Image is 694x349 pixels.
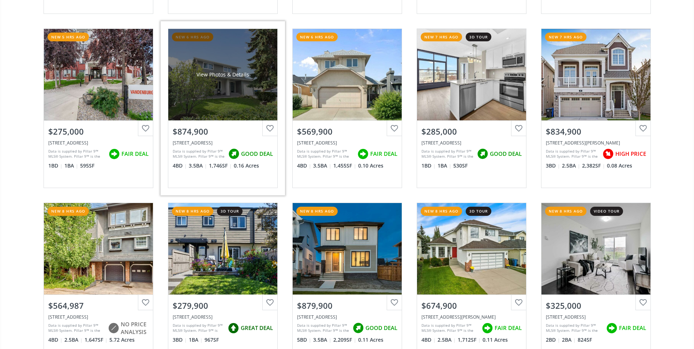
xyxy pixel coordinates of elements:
[438,336,456,344] span: 2.5 BA
[475,147,490,161] img: rating icon
[106,321,121,335] img: rating icon
[534,21,658,195] a: new 7 hrs ago$834,900[STREET_ADDRESS][PERSON_NAME]Data is supplied by Pillar 9™ MLS® System. Pill...
[297,300,397,311] div: $879,900
[173,300,273,311] div: $279,900
[546,300,646,311] div: $325,000
[370,150,397,158] span: FAIR DEAL
[546,323,603,334] div: Data is supplied by Pillar 9™ MLS® System. Pillar 9™ is the owner of the copyright in its MLS® Sy...
[48,126,149,137] div: $275,000
[607,162,632,169] span: 0.08 Acres
[173,162,187,169] span: 4 BD
[297,126,397,137] div: $569,900
[546,314,646,320] div: 302 Skyview Ranch Drive NE #7404, Calgary, AB T3N0P5
[80,162,94,169] span: 595 SF
[189,162,207,169] span: 3.5 BA
[173,336,187,344] span: 3 BD
[483,336,508,344] span: 0.11 Acres
[438,162,451,169] span: 1 BA
[297,336,311,344] span: 5 BD
[64,336,83,344] span: 2.5 BA
[313,162,331,169] span: 3.5 BA
[421,300,522,311] div: $674,900
[421,140,522,146] div: 225 11 Avenue SE #703, Calgary, AB T2G 0G3
[546,140,646,146] div: 95 Carrington Close NW, Calgary, AB T3P1P8
[546,149,599,160] div: Data is supplied by Pillar 9™ MLS® System. Pillar 9™ is the owner of the copyright in its MLS® Sy...
[64,162,78,169] span: 1 BA
[109,336,135,344] span: 5.72 Acres
[333,336,356,344] span: 2,209 SF
[601,147,615,161] img: rating icon
[48,140,149,146] div: 20 Royal Oak Plaza NW #140, Calgary, AB T3G 0E6
[582,162,605,169] span: 2,382 SF
[409,21,534,195] a: new 7 hrs ago3d tour$285,000[STREET_ADDRESS]Data is supplied by Pillar 9™ MLS® System. Pillar 9™ ...
[619,324,646,332] span: FAIR DEAL
[234,162,259,169] span: 0.16 Acres
[333,162,356,169] span: 1,455 SF
[297,162,311,169] span: 4 BD
[421,162,436,169] span: 1 BD
[241,150,273,158] span: GOOD DEAL
[48,323,104,334] div: Data is supplied by Pillar 9™ MLS® System. Pillar 9™ is the owner of the copyright in its MLS® Sy...
[297,140,397,146] div: 218 Martinglen Way NE, Calgary, AB T3J3L1
[546,336,560,344] span: 2 BD
[48,149,105,160] div: Data is supplied by Pillar 9™ MLS® System. Pillar 9™ is the owner of the copyright in its MLS® Sy...
[173,323,224,334] div: Data is supplied by Pillar 9™ MLS® System. Pillar 9™ is the owner of the copyright in its MLS® Sy...
[546,126,646,137] div: $834,900
[285,21,409,195] a: new 6 hrs ago$569,900[STREET_ADDRESS]Data is supplied by Pillar 9™ MLS® System. Pillar 9™ is the ...
[562,336,576,344] span: 2 BA
[421,126,522,137] div: $285,000
[241,324,273,332] span: GREAT DEAL
[351,321,365,335] img: rating icon
[356,147,370,161] img: rating icon
[161,21,285,195] a: new 6 hrs agoView Photos & Details$874,900[STREET_ADDRESS]Data is supplied by Pillar 9™ MLS® Syst...
[107,147,121,161] img: rating icon
[578,336,592,344] span: 824 SF
[297,323,349,334] div: Data is supplied by Pillar 9™ MLS® System. Pillar 9™ is the owner of the copyright in its MLS® Sy...
[209,162,232,169] span: 1,746 SF
[604,321,619,335] img: rating icon
[313,336,331,344] span: 3.5 BA
[421,336,436,344] span: 4 BD
[48,314,149,320] div: 4037 42 Street NW #215, Calgary, AB T3A 2M9
[36,21,161,195] a: new 5 hrs ago$275,000[STREET_ADDRESS]Data is supplied by Pillar 9™ MLS® System. Pillar 9™ is the ...
[480,321,495,335] img: rating icon
[458,336,481,344] span: 1,712 SF
[189,336,203,344] span: 1 BA
[615,150,646,158] span: HIGH PRICE
[48,336,63,344] span: 4 BD
[226,147,241,161] img: rating icon
[48,300,149,311] div: $564,987
[453,162,468,169] span: 530 SF
[421,149,473,160] div: Data is supplied by Pillar 9™ MLS® System. Pillar 9™ is the owner of the copyright in its MLS® Sy...
[205,336,219,344] span: 967 SF
[85,336,108,344] span: 1,647 SF
[173,126,273,137] div: $874,900
[297,149,354,160] div: Data is supplied by Pillar 9™ MLS® System. Pillar 9™ is the owner of the copyright in its MLS® Sy...
[121,150,149,158] span: FAIR DEAL
[490,150,522,158] span: GOOD DEAL
[421,314,522,320] div: 12 Scanlon Green NW, Calgary, AB T3L 1L3
[358,162,383,169] span: 0.10 Acres
[48,162,63,169] span: 1 BD
[173,140,273,146] div: 472 Cedarille Crescent SW, Calgary, AB T2W2H7
[121,320,149,336] span: NO PRICE ANALYSIS
[495,324,522,332] span: FAIR DEAL
[365,324,397,332] span: GOOD DEAL
[562,162,580,169] span: 2.5 BA
[196,71,249,78] div: View Photos & Details
[173,314,273,320] div: 3809 45 Street SW #94, Calgary, AB T3E 3H4
[421,323,478,334] div: Data is supplied by Pillar 9™ MLS® System. Pillar 9™ is the owner of the copyright in its MLS® Sy...
[358,336,383,344] span: 0.11 Acres
[297,314,397,320] div: 108 HARMONY Circle, Calgary, AB T3Z 0G7
[546,162,560,169] span: 3 BD
[226,321,241,335] img: rating icon
[173,149,225,160] div: Data is supplied by Pillar 9™ MLS® System. Pillar 9™ is the owner of the copyright in its MLS® Sy...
